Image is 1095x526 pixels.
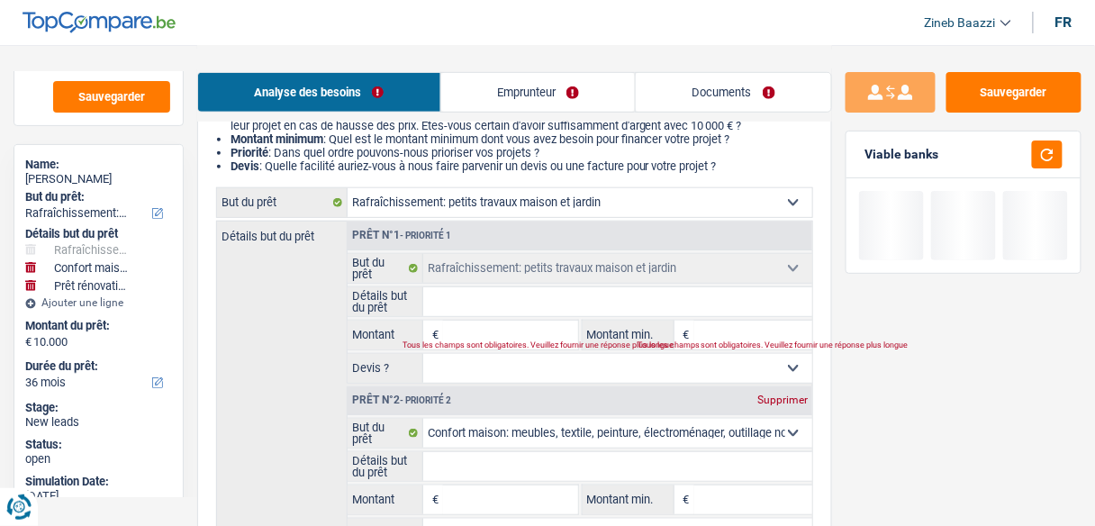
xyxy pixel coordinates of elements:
[348,321,423,349] label: Montant
[25,452,172,467] div: open
[348,354,423,383] label: Devis ?
[25,438,172,452] div: Status:
[25,227,172,241] div: Détails but du prêt
[583,321,674,349] label: Montant min.
[25,319,168,333] label: Montant du prêt:
[25,190,168,204] label: But du prêt:
[231,159,813,173] li: : Quelle facilité auriez-vous à nous faire parvenir un devis ou une facture pour votre projet ?
[638,342,794,349] div: Tous les champs sont obligatoires. Veuillez fournir une réponse plus longue
[348,230,456,241] div: Prêt n°1
[864,147,938,162] div: Viable banks
[217,188,348,217] label: But du prêt
[441,73,636,112] a: Emprunteur
[423,321,443,349] span: €
[23,12,176,33] img: TopCompare Logo
[231,146,813,159] li: : Dans quel ordre pouvons-nous prioriser vos projets ?
[25,475,172,489] div: Simulation Date:
[1055,14,1072,31] div: fr
[25,489,172,503] div: [DATE]
[25,172,172,186] div: [PERSON_NAME]
[348,452,423,481] label: Détails but du prêt
[403,342,560,349] div: Tous les champs sont obligatoires. Veuillez fournir une réponse plus longue
[25,296,172,309] div: Ajouter une ligne
[910,8,1011,38] a: Zineb Baazzi
[400,395,451,405] span: - Priorité 2
[25,415,172,430] div: New leads
[25,359,168,374] label: Durée du prêt:
[400,231,451,240] span: - Priorité 1
[946,72,1081,113] button: Sauvegarder
[348,485,423,514] label: Montant
[231,132,813,146] li: : Quel est le montant minimum dont vous avez besoin pour financer votre projet ?
[217,222,347,242] label: Détails but du prêt
[583,485,674,514] label: Montant min.
[198,73,440,112] a: Analyse des besoins
[348,254,423,283] label: But du prêt
[423,485,443,514] span: €
[348,419,423,448] label: But du prêt
[231,146,268,159] strong: Priorité
[674,485,694,514] span: €
[78,91,145,103] span: Sauvegarder
[674,321,694,349] span: €
[231,159,259,173] span: Devis
[25,335,32,349] span: €
[231,132,323,146] strong: Montant minimum
[636,73,831,112] a: Documents
[25,158,172,172] div: Name:
[753,394,812,405] div: Supprimer
[25,401,172,415] div: Stage:
[53,81,170,113] button: Sauvegarder
[925,15,996,31] span: Zineb Baazzi
[348,287,423,316] label: Détails but du prêt
[348,394,456,406] div: Prêt n°2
